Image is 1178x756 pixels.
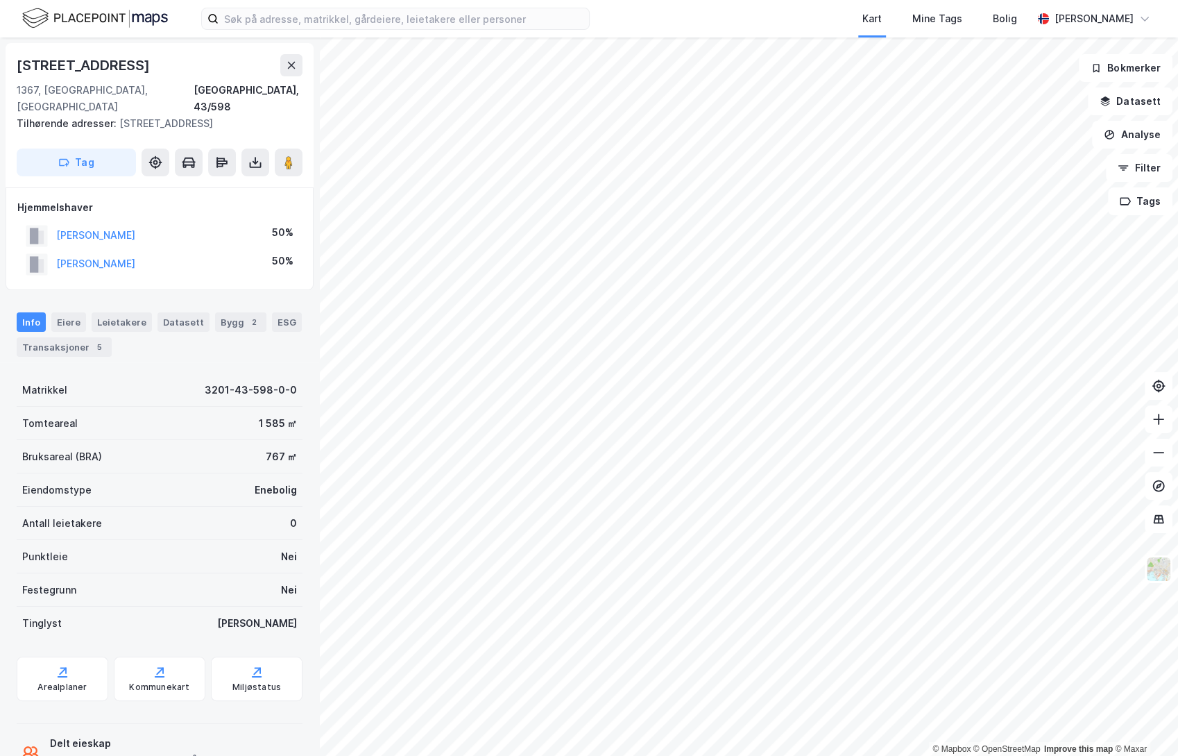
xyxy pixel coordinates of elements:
[22,382,67,398] div: Matrikkel
[290,515,297,532] div: 0
[50,735,232,752] div: Delt eieskap
[272,312,302,332] div: ESG
[862,10,882,27] div: Kart
[1106,154,1172,182] button: Filter
[17,117,119,129] span: Tilhørende adresser:
[17,115,291,132] div: [STREET_ADDRESS]
[1079,54,1172,82] button: Bokmerker
[281,582,297,598] div: Nei
[993,10,1017,27] div: Bolig
[17,149,136,176] button: Tag
[266,448,297,465] div: 767 ㎡
[217,615,297,632] div: [PERSON_NAME]
[22,548,68,565] div: Punktleie
[272,224,293,241] div: 50%
[22,6,168,31] img: logo.f888ab2527a4732fd821a326f86c7f29.svg
[215,312,266,332] div: Bygg
[232,682,281,693] div: Miljøstatus
[1145,556,1172,582] img: Z
[22,615,62,632] div: Tinglyst
[1088,87,1172,115] button: Datasett
[51,312,86,332] div: Eiere
[194,82,302,115] div: [GEOGRAPHIC_DATA], 43/598
[22,582,76,598] div: Festegrunn
[157,312,210,332] div: Datasett
[219,8,589,29] input: Søk på adresse, matrikkel, gårdeiere, leietakere eller personer
[247,315,261,329] div: 2
[1044,744,1113,754] a: Improve this map
[129,682,189,693] div: Kommunekart
[205,382,297,398] div: 3201-43-598-0-0
[259,415,297,432] div: 1 585 ㎡
[22,482,92,498] div: Eiendomstype
[912,10,962,27] div: Mine Tags
[22,448,102,465] div: Bruksareal (BRA)
[92,340,106,354] div: 5
[255,482,297,498] div: Enebolig
[22,415,78,432] div: Tomteareal
[17,54,153,76] div: [STREET_ADDRESS]
[17,199,302,216] div: Hjemmelshaver
[17,82,194,115] div: 1367, [GEOGRAPHIC_DATA], [GEOGRAPHIC_DATA]
[37,682,87,693] div: Arealplaner
[281,548,297,565] div: Nei
[1108,187,1172,215] button: Tags
[1109,689,1178,756] div: Kontrollprogram for chat
[22,515,102,532] div: Antall leietakere
[92,312,152,332] div: Leietakere
[932,744,971,754] a: Mapbox
[973,744,1041,754] a: OpenStreetMap
[1109,689,1178,756] iframe: Chat Widget
[17,337,112,357] div: Transaksjoner
[1092,121,1172,149] button: Analyse
[17,312,46,332] div: Info
[1055,10,1134,27] div: [PERSON_NAME]
[272,253,293,269] div: 50%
